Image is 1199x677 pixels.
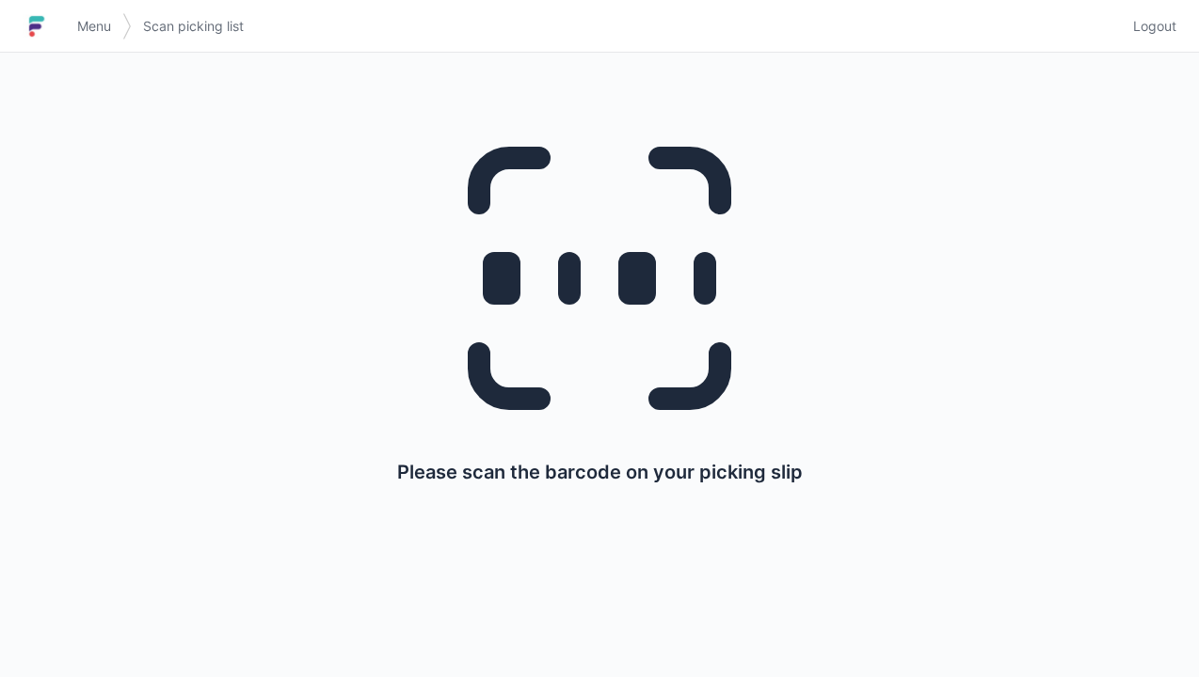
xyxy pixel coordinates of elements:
span: Logout [1133,17,1176,36]
span: Menu [77,17,111,36]
p: Please scan the barcode on your picking slip [397,459,803,485]
a: Logout [1122,9,1176,43]
img: svg> [122,4,132,49]
a: Scan picking list [132,9,255,43]
a: Menu [66,9,122,43]
img: logo-small.jpg [23,11,51,41]
span: Scan picking list [143,17,244,36]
